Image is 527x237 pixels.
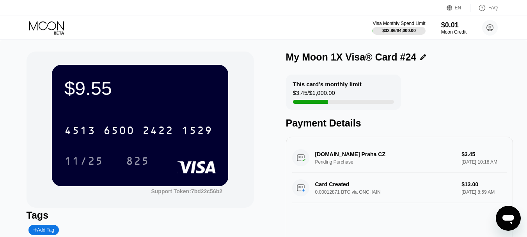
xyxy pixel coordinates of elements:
[447,4,470,12] div: EN
[64,77,216,99] div: $9.55
[33,227,54,233] div: Add Tag
[151,188,222,194] div: Support Token: 7bd22c56b2
[488,5,498,11] div: FAQ
[470,4,498,12] div: FAQ
[293,81,362,87] div: This card’s monthly limit
[455,5,461,11] div: EN
[373,21,425,35] div: Visa Monthly Spend Limit$32.86/$4,000.00
[286,118,513,129] div: Payment Details
[496,206,521,231] iframe: Button to launch messaging window
[373,21,425,26] div: Visa Monthly Spend Limit
[103,125,135,138] div: 6500
[60,121,217,140] div: 4513650024221529
[293,89,335,100] div: $3.45 / $1,000.00
[151,188,222,194] div: Support Token:7bd22c56b2
[126,156,149,168] div: 825
[28,225,59,235] div: Add Tag
[441,21,467,29] div: $0.01
[64,125,96,138] div: 4513
[59,151,109,171] div: 11/25
[120,151,155,171] div: 825
[27,210,254,221] div: Tags
[142,125,174,138] div: 2422
[441,29,467,35] div: Moon Credit
[64,156,103,168] div: 11/25
[441,21,467,35] div: $0.01Moon Credit
[181,125,213,138] div: 1529
[286,52,417,63] div: My Moon 1X Visa® Card #24
[382,28,416,33] div: $32.86 / $4,000.00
